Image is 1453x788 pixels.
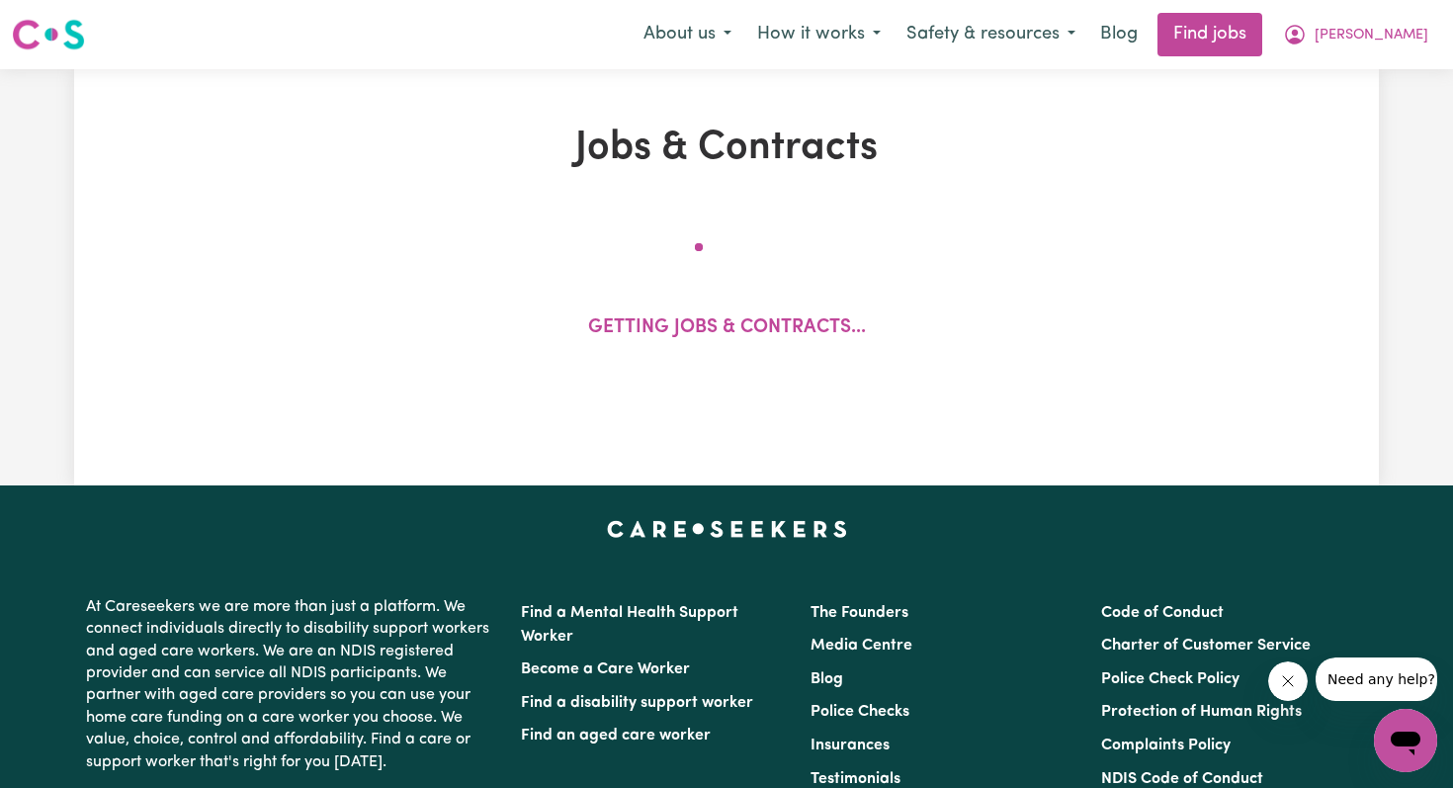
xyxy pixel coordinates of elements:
[1316,657,1437,701] iframe: Message from company
[1101,704,1302,720] a: Protection of Human Rights
[1088,13,1150,56] a: Blog
[1157,13,1262,56] a: Find jobs
[744,14,894,55] button: How it works
[811,638,912,654] a: Media Centre
[631,14,744,55] button: About us
[1101,605,1224,621] a: Code of Conduct
[811,771,900,787] a: Testimonials
[1268,661,1308,701] iframe: Close message
[1101,771,1263,787] a: NDIS Code of Conduct
[521,695,753,711] a: Find a disability support worker
[588,314,866,343] p: Getting jobs & contracts...
[195,125,1258,172] h1: Jobs & Contracts
[1101,671,1239,687] a: Police Check Policy
[12,17,85,52] img: Careseekers logo
[1374,709,1437,772] iframe: Button to launch messaging window
[521,661,690,677] a: Become a Care Worker
[811,671,843,687] a: Blog
[811,738,890,753] a: Insurances
[811,605,908,621] a: The Founders
[86,588,497,781] p: At Careseekers we are more than just a platform. We connect individuals directly to disability su...
[1270,14,1441,55] button: My Account
[1101,638,1311,654] a: Charter of Customer Service
[521,728,711,744] a: Find an aged care worker
[1101,738,1231,753] a: Complaints Policy
[811,704,909,720] a: Police Checks
[607,521,847,537] a: Careseekers home page
[521,605,738,645] a: Find a Mental Health Support Worker
[12,12,85,57] a: Careseekers logo
[894,14,1088,55] button: Safety & resources
[1315,25,1428,46] span: [PERSON_NAME]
